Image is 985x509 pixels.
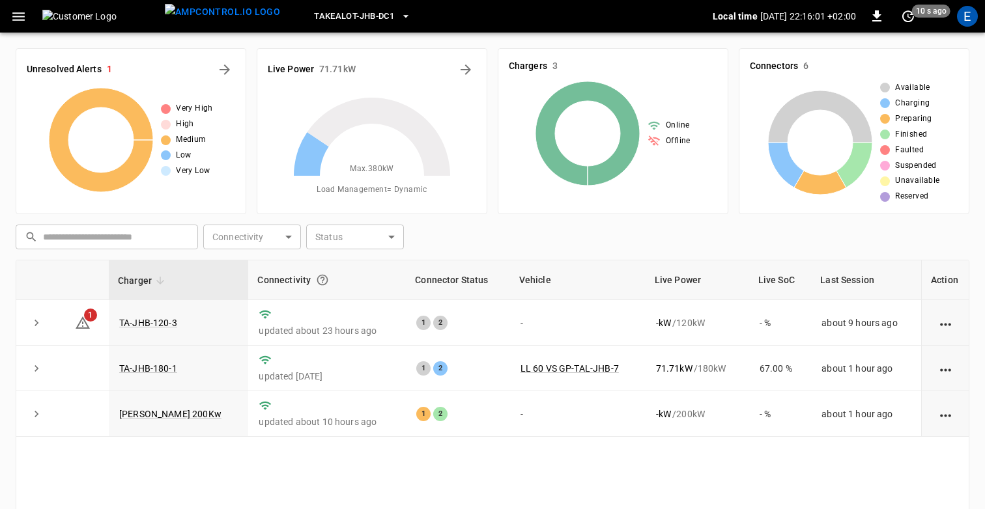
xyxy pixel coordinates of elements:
[176,165,210,178] span: Very Low
[895,159,937,172] span: Suspended
[118,273,169,288] span: Charger
[27,404,46,424] button: expand row
[749,391,812,437] td: - %
[656,407,739,420] div: / 200 kW
[165,4,280,20] img: ampcontrol.io logo
[811,260,921,300] th: Last Session
[416,361,431,376] div: 1
[27,313,46,333] button: expand row
[552,59,558,74] h6: 3
[176,133,206,146] span: Medium
[176,102,213,115] span: Very High
[656,362,692,375] p: 71.71 kW
[895,174,939,187] span: Unavailable
[803,59,808,74] h6: 6
[750,59,798,74] h6: Connectors
[107,62,112,77] h6: 1
[314,9,394,24] span: Takealot-JHB-DC1
[646,260,749,300] th: Live Power
[937,362,954,375] div: action cell options
[27,62,102,77] h6: Unresolved Alerts
[259,415,395,428] p: updated about 10 hours ago
[433,316,448,330] div: 2
[895,113,932,126] span: Preparing
[895,190,928,203] span: Reserved
[510,300,646,346] td: -
[259,370,395,383] p: updated [DATE]
[176,149,191,162] span: Low
[84,309,97,322] span: 1
[895,144,924,157] span: Faulted
[811,300,921,346] td: about 9 hours ago
[937,407,954,420] div: action cell options
[119,363,177,374] a: TA-JHB-180-1
[416,316,431,330] div: 1
[119,318,177,328] a: TA-JHB-120-3
[811,391,921,437] td: about 1 hour ago
[27,359,46,378] button: expand row
[656,316,739,329] div: / 120 kW
[317,184,427,197] span: Load Management = Dynamic
[666,119,689,132] span: Online
[656,362,739,375] div: / 180 kW
[895,81,930,94] span: Available
[455,59,476,80] button: Energy Overview
[433,361,448,376] div: 2
[406,260,509,300] th: Connector Status
[319,62,356,77] h6: 71.71 kW
[214,59,235,80] button: All Alerts
[749,346,812,391] td: 67.00 %
[895,128,927,141] span: Finished
[268,62,314,77] h6: Live Power
[898,6,919,27] button: set refresh interval
[957,6,978,27] div: profile-icon
[521,363,619,374] a: LL 60 VS GP-TAL-JHB-7
[350,163,394,176] span: Max. 380 kW
[656,316,671,329] p: - kW
[760,10,856,23] p: [DATE] 22:16:01 +02:00
[510,260,646,300] th: Vehicle
[259,324,395,337] p: updated about 23 hours ago
[510,391,646,437] td: -
[937,316,954,329] div: action cell options
[749,260,812,300] th: Live SoC
[42,10,160,23] img: Customer Logo
[433,407,448,421] div: 2
[119,409,221,419] a: [PERSON_NAME] 200Kw
[311,268,334,292] button: Connection between the charger and our software.
[666,135,691,148] span: Offline
[656,407,671,420] p: - kW
[713,10,758,23] p: Local time
[811,346,921,391] td: about 1 hour ago
[257,268,397,292] div: Connectivity
[416,407,431,421] div: 1
[921,260,969,300] th: Action
[749,300,812,346] td: - %
[912,5,950,18] span: 10 s ago
[176,118,194,131] span: High
[75,316,91,327] a: 1
[509,59,547,74] h6: Chargers
[309,4,416,29] button: Takealot-JHB-DC1
[895,97,930,110] span: Charging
